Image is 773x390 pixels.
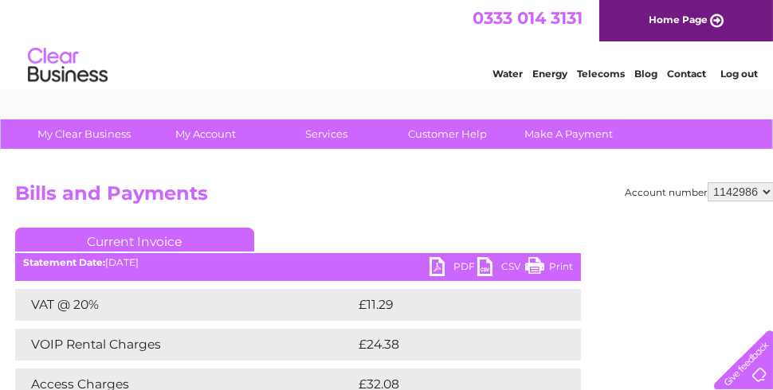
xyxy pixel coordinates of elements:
td: VAT @ 20% [15,289,355,321]
a: Current Invoice [15,228,254,252]
a: Water [492,68,523,80]
a: Log out [720,68,758,80]
a: Make A Payment [504,119,635,149]
a: Contact [667,68,706,80]
b: Statement Date: [23,256,105,268]
a: 0333 014 3131 [473,8,583,28]
a: Print [525,257,573,280]
a: Energy [532,68,567,80]
td: £24.38 [355,329,549,361]
a: Services [261,119,393,149]
a: CSV [477,257,525,280]
a: Telecoms [577,68,625,80]
img: logo.png [27,41,108,90]
a: PDF [430,257,477,280]
div: Clear Business is a trading name of Verastar Limited (registered in [GEOGRAPHIC_DATA] No. 3667643... [11,9,764,77]
td: VOIP Rental Charges [15,329,355,361]
a: Blog [634,68,657,80]
div: [DATE] [15,257,581,268]
a: My Clear Business [19,119,151,149]
td: £11.29 [355,289,546,321]
a: My Account [140,119,272,149]
a: Customer Help [383,119,514,149]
